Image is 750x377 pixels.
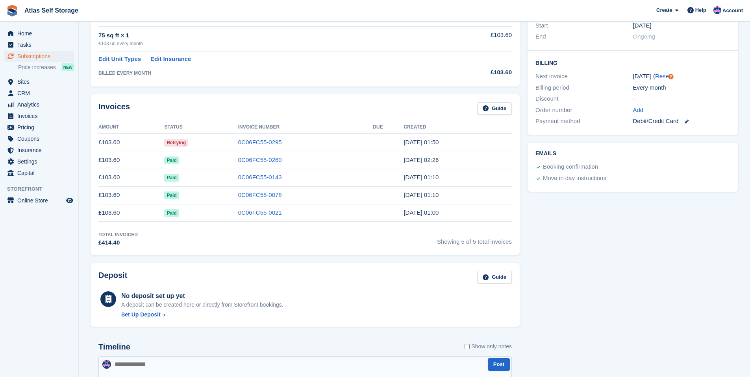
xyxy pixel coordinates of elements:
td: £103.60 [98,151,164,169]
span: Settings [17,156,65,167]
a: menu [4,88,74,99]
td: £103.60 [98,169,164,186]
button: Post [488,358,510,371]
span: Coupons [17,133,65,144]
div: NEW [61,63,74,71]
span: Capital [17,167,65,178]
a: Reset [655,73,670,79]
time: 2025-05-01 00:00:18 UTC [404,209,439,216]
td: £103.60 [98,186,164,204]
td: £103.60 [98,204,164,222]
span: Storefront [7,185,78,193]
time: 2025-05-01 00:00:00 UTC [633,21,652,30]
span: Tasks [17,39,65,50]
p: A deposit can be created here or directly from Storefront bookings. [121,301,283,309]
div: BILLED EVERY MONTH [98,70,434,77]
a: menu [4,167,74,178]
th: Created [404,121,512,134]
a: 0C06FC55-0021 [238,209,282,216]
a: menu [4,28,74,39]
span: Retrying [164,139,188,147]
div: Every month [633,83,730,92]
div: No deposit set up yet [121,291,283,301]
h2: Timeline [98,342,130,351]
a: menu [4,145,74,156]
div: End [535,32,633,41]
a: 0C06FC55-0143 [238,174,282,180]
a: menu [4,195,74,206]
th: Amount [98,121,164,134]
div: Tooltip anchor [667,73,674,80]
a: Price increases NEW [18,63,74,72]
div: £414.40 [98,238,138,247]
a: menu [4,133,74,144]
a: menu [4,122,74,133]
span: Home [17,28,65,39]
span: Create [656,6,672,14]
div: Debit/Credit Card [633,117,730,126]
div: Booking confirmation [543,162,598,172]
a: Edit Insurance [150,55,191,64]
a: menu [4,156,74,167]
a: menu [4,39,74,50]
th: Status [164,121,238,134]
h2: Invoices [98,102,130,115]
a: 0C06FC55-0260 [238,156,282,163]
h2: Emails [535,151,730,157]
a: menu [4,99,74,110]
span: Account [722,7,743,15]
span: Help [695,6,706,14]
span: Price increases [18,64,56,71]
span: Insurance [17,145,65,156]
time: 2025-09-01 00:50:57 UTC [404,139,439,145]
div: Start [535,21,633,30]
a: Guide [477,271,512,284]
div: Payment method [535,117,633,126]
span: Online Store [17,195,65,206]
h2: Deposit [98,271,127,284]
span: Subscriptions [17,51,65,62]
img: Ryan Carroll [102,360,111,369]
h2: Billing [535,59,730,66]
th: Invoice Number [238,121,373,134]
a: Guide [477,102,512,115]
th: Due [373,121,404,134]
span: Pricing [17,122,65,133]
a: Atlas Self Storage [21,4,81,17]
span: Showing 5 of 5 total invoices [437,231,512,247]
a: menu [4,110,74,121]
span: Paid [164,156,179,164]
div: Total Invoiced [98,231,138,238]
a: menu [4,76,74,87]
td: £103.60 [98,134,164,151]
div: £103.60 [434,68,512,77]
label: Show only notes [465,342,512,351]
a: Add [633,106,644,115]
a: Preview store [65,196,74,205]
span: Analytics [17,99,65,110]
div: £103.60 every month [98,40,434,47]
div: Billing period [535,83,633,92]
span: Paid [164,209,179,217]
time: 2025-06-01 00:10:35 UTC [404,191,439,198]
div: - [633,94,730,103]
span: CRM [17,88,65,99]
a: Edit Unit Types [98,55,141,64]
span: Paid [164,174,179,182]
a: menu [4,51,74,62]
div: Set Up Deposit [121,311,161,319]
a: 0C06FC55-0078 [238,191,282,198]
span: Paid [164,191,179,199]
div: Next invoice [535,72,633,81]
span: Invoices [17,110,65,121]
a: Set Up Deposit [121,311,283,319]
input: Show only notes [465,342,470,351]
img: Ryan Carroll [713,6,721,14]
time: 2025-07-01 00:10:47 UTC [404,174,439,180]
div: 75 sq ft × 1 [98,31,434,40]
span: Sites [17,76,65,87]
a: 0C06FC55-0295 [238,139,282,145]
time: 2025-08-01 01:26:26 UTC [404,156,439,163]
div: Discount [535,94,633,103]
img: stora-icon-8386f47178a22dfd0bd8f6a31ec36ba5ce8667c1dd55bd0f319d3a0aa187defe.svg [6,5,18,17]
